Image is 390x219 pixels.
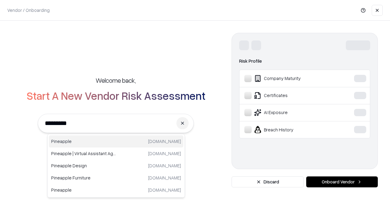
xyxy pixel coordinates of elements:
[232,176,304,187] button: Discard
[148,187,181,193] p: [DOMAIN_NAME]
[7,7,50,13] p: Vendor / Onboarding
[51,162,116,169] p: Pineapple Design
[244,75,335,82] div: Company Maturity
[148,150,181,157] p: [DOMAIN_NAME]
[51,175,116,181] p: Pineapple Furniture
[239,57,370,65] div: Risk Profile
[51,150,116,157] p: Pineapple | Virtual Assistant Agency
[148,162,181,169] p: [DOMAIN_NAME]
[47,134,185,198] div: Suggestions
[27,89,205,102] h2: Start A New Vendor Risk Assessment
[96,76,136,85] h5: Welcome back,
[51,138,116,144] p: Pineapple
[148,175,181,181] p: [DOMAIN_NAME]
[306,176,378,187] button: Onboard Vendor
[244,126,335,133] div: Breach History
[148,138,181,144] p: [DOMAIN_NAME]
[244,109,335,116] div: AI Exposure
[244,92,335,99] div: Certificates
[51,187,116,193] p: Pineapple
